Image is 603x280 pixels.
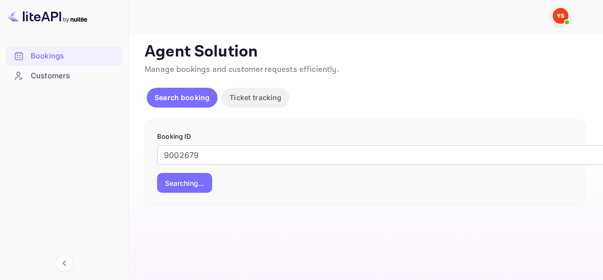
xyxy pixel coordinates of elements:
[157,173,212,193] button: Searching...
[155,92,210,103] p: Search booking
[31,70,117,82] div: Customers
[55,254,73,272] button: Collapse navigation
[6,66,122,86] div: Customers
[229,92,281,103] p: Ticket tracking
[145,42,585,62] p: Agent Solution
[6,47,122,66] div: Bookings
[145,64,339,75] span: Manage bookings and customer requests efficiently.
[6,47,122,65] a: Bookings
[157,132,573,142] p: Booking ID
[8,8,87,24] img: LiteAPI logo
[31,51,117,62] div: Bookings
[552,8,568,24] img: Yandex Support
[6,66,122,85] a: Customers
